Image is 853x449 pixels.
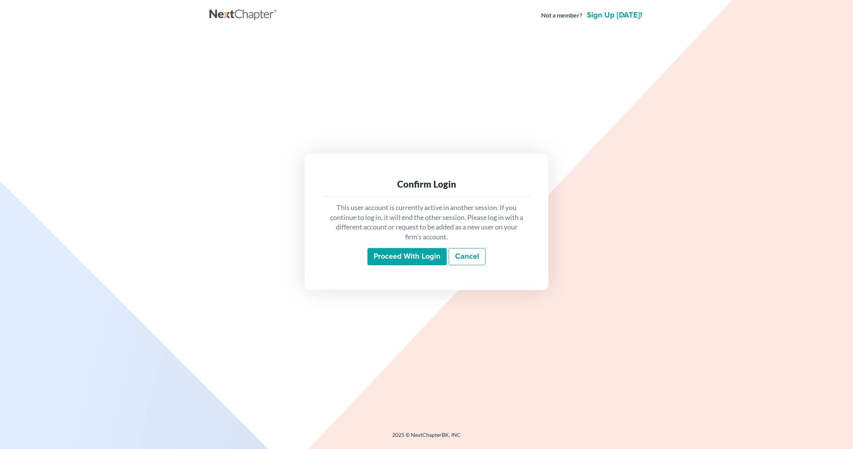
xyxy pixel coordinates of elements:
[329,203,524,242] p: This user account is currently active in another session. If you continue to log in, it will end ...
[329,178,524,190] div: Confirm Login
[209,431,644,445] div: 2025 © NextChapterBK, INC
[449,248,486,266] a: Cancel
[541,11,582,20] strong: Not a member?
[585,11,644,19] a: Sign up [DATE]!
[367,248,447,266] input: Proceed with login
